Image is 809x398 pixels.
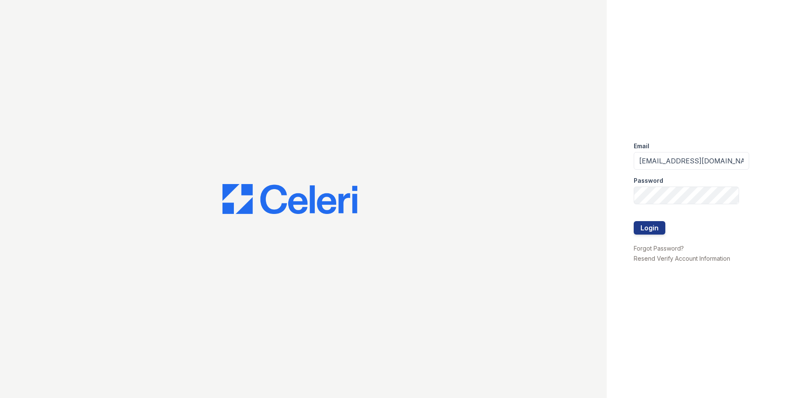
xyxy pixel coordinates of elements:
[222,184,357,214] img: CE_Logo_Blue-a8612792a0a2168367f1c8372b55b34899dd931a85d93a1a3d3e32e68fde9ad4.png
[634,221,665,235] button: Login
[634,142,649,150] label: Email
[634,245,684,252] a: Forgot Password?
[634,176,663,185] label: Password
[634,255,730,262] a: Resend Verify Account Information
